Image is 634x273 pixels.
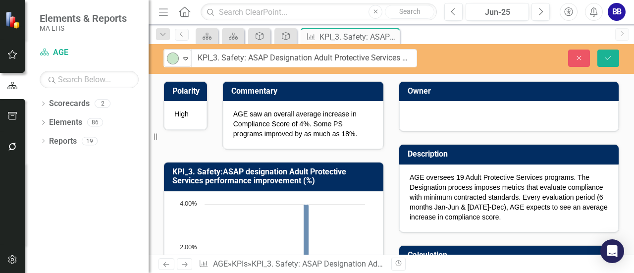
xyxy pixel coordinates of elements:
a: Elements [49,117,82,128]
h3: Polarity [172,87,202,96]
span: Search [399,7,421,15]
button: BB [608,3,626,21]
input: Search Below... [40,71,139,88]
img: ClearPoint Strategy [5,11,22,29]
button: Jun-25 [466,3,529,21]
p: AGE saw an overall average increase in Compliance Score of 4%. Some PS programs improved by as mu... [233,109,373,139]
p: AGE oversees 19 Adult Protective Services programs. The Designation process imposes metrics that ... [410,172,608,222]
button: Search [385,5,434,19]
span: High [174,110,189,118]
h3: Description [408,150,614,159]
a: Reports [49,136,77,147]
div: Open Intercom Messenger [600,239,624,263]
div: » » [199,259,384,270]
input: Search ClearPoint... [201,3,437,21]
div: 19 [82,137,98,145]
small: MA EHS [40,24,127,32]
div: KPI_3. Safety: ASAP Designation Adult Protective Services compliance improvement (%) [252,259,558,269]
text: 4.00% [180,199,197,208]
div: 2 [95,100,110,108]
a: AGE [213,259,228,269]
a: Scorecards [49,98,90,109]
div: Jun-25 [469,6,526,18]
text: 2.00% [180,242,197,251]
input: This field is required [191,49,417,67]
span: Elements & Reports [40,12,127,24]
h3: Owner [408,87,614,96]
h3: Commentary [231,87,378,96]
div: KPI_3. Safety: ASAP Designation Adult Protective Services compliance improvement (%) [319,31,397,43]
h3: KPI_3. Safety:ASAP designation Adult Protective Services performance improvement (%) [172,167,378,185]
h3: Calculation [408,251,614,260]
img: On-track [167,53,179,64]
a: KPIs [232,259,248,269]
a: AGE [40,47,139,58]
div: 86 [87,118,103,127]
